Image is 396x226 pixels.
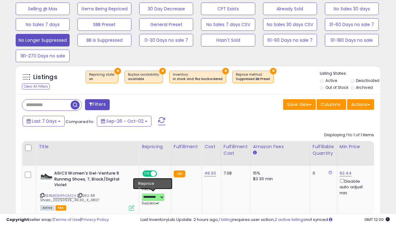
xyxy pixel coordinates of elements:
button: 30 Day Decrease [139,3,193,15]
div: in stock and fba backordered [173,77,223,81]
button: SBB Preset [77,18,131,31]
button: × [270,68,277,74]
button: No Longer Suppressed [16,34,70,46]
span: Inventory : [173,72,223,82]
span: OFF [156,171,166,176]
div: 0 [313,170,332,176]
button: Last 7 Days [23,116,65,126]
span: Success [142,201,159,206]
a: Terms of Use [54,217,80,223]
button: 91-180 Days no sale [325,34,379,46]
button: 61-90 Days no sale 7 [263,34,317,46]
span: Reprice method : [236,72,270,82]
div: Suppressed BB Preset [236,77,270,81]
div: seller snap | | [6,217,109,223]
div: Displaying 1 to 1 of 1 items [324,132,374,138]
span: Buybox availability : [128,72,160,82]
img: 41n56f++wdL._SL40_.jpg [40,170,53,183]
button: 0-30 Days no sale 7 [139,34,193,46]
span: Columns [321,101,341,108]
h5: Listings [33,73,57,82]
a: 1 listing [219,217,233,223]
button: 181-270 Days no sale [16,50,70,62]
button: Columns [317,99,346,110]
div: ASIN: [40,170,134,210]
div: Preset: [142,187,166,206]
div: on [89,77,115,81]
div: Repricing [142,143,168,150]
div: Fulfillment Cost [224,143,248,157]
a: 92.44 [340,170,351,176]
button: Hasn't Sold [201,34,255,46]
button: × [114,68,121,74]
span: Repricing state : [89,72,115,82]
div: Amazon AI * [142,180,166,186]
div: Title [39,143,136,150]
p: Listing States: [320,71,380,77]
label: Archived [356,85,373,90]
button: No Sales 7 days [16,18,70,31]
span: Last 7 Days [32,118,57,124]
strong: Copyright [6,217,29,223]
div: Amazon Fees [253,143,307,150]
a: Privacy Policy [81,217,109,223]
button: No Sales 7 days CSV [201,18,255,31]
a: 49.30 [204,170,216,176]
small: FBA [174,170,185,177]
span: | SKU: RR Shoes_20250925_49.30_X_4807 [40,193,100,202]
label: Deactivated [356,78,379,83]
span: FBA [55,205,66,211]
button: Items Being Repriced [77,3,131,15]
div: Fulfillment [174,143,199,150]
a: B0B4PH2M2H [53,193,76,198]
button: No Sales 30 days CSV [263,18,317,31]
button: × [159,68,166,74]
span: Sep-26 - Oct-02 [106,118,144,124]
button: Save View [283,99,316,110]
button: 31-60 Days no sale 7 [325,18,379,31]
div: available [128,77,160,81]
span: 2025-10-10 12:00 GMT [364,217,390,223]
small: Amazon Fees. [253,150,257,156]
a: 2 active listings [275,217,305,223]
button: CPT Exists [201,3,255,15]
button: Selling @ Max [16,3,70,15]
span: All listings currently available for purchase on Amazon [40,205,55,211]
div: Last InventoryLab Update: 2 hours ago, requires user action, not synced. [140,217,390,223]
div: Min Price [340,143,372,150]
div: 15% [253,170,305,176]
button: BB is Suppressed [77,34,131,46]
button: × [222,68,229,74]
button: Filters [85,99,109,110]
button: No Sales 30 days [325,3,379,15]
label: Active [325,78,337,83]
button: Sep-26 - Oct-02 [97,116,151,126]
button: Already Sold [263,3,317,15]
div: Fulfillable Quantity [313,143,334,157]
span: ON [143,171,151,176]
div: $0.30 min [253,176,305,182]
span: Compared to: [66,119,94,125]
label: Out of Stock [325,85,348,90]
div: Disable auto adjust min [340,178,370,196]
div: Cost [204,143,218,150]
b: ASICS Women's Gel-Venture 9 Running Shoes, 7, Black/Digital Violet [54,170,130,190]
button: Actions [347,99,374,110]
div: 7.08 [224,170,246,176]
div: Clear All Filters [22,83,50,89]
button: General Preset [139,18,193,31]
